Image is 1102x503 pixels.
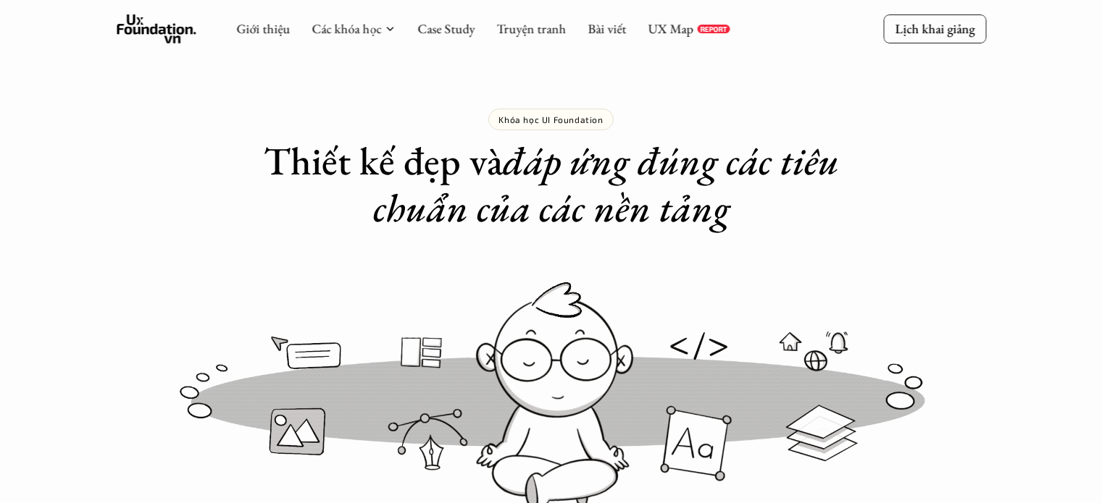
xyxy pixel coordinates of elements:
[373,135,848,233] em: đáp ứng đúng các tiêu chuẩn của các nền tảng
[312,20,381,37] a: Các khóa học
[648,20,693,37] a: UX Map
[498,114,603,124] p: Khóa học UI Foundation
[262,138,841,232] h1: Thiết kế đẹp và
[883,14,986,43] a: Lịch khai giảng
[700,25,727,33] p: REPORT
[895,20,974,37] p: Lịch khai giảng
[236,20,290,37] a: Giới thiệu
[588,20,626,37] a: Bài viết
[496,20,566,37] a: Truyện tranh
[417,20,475,37] a: Case Study
[697,25,730,33] a: REPORT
